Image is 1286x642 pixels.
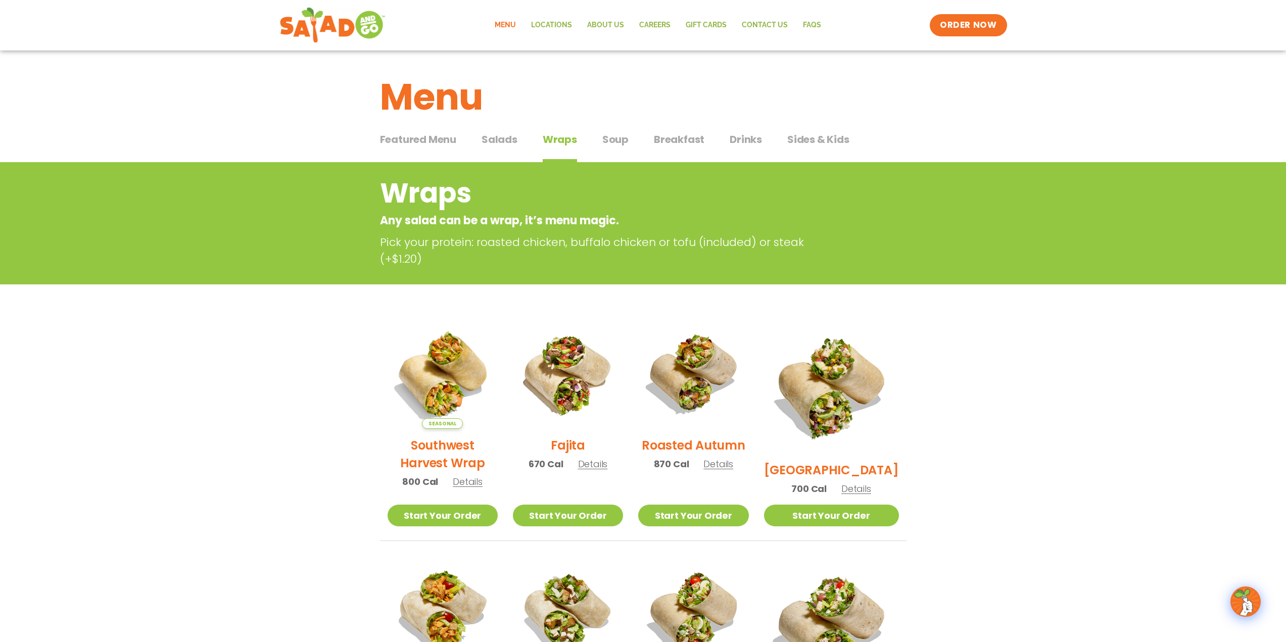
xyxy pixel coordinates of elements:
[453,475,483,488] span: Details
[388,436,498,472] h2: Southwest Harvest Wrap
[678,14,734,37] a: GIFT CARDS
[791,482,827,496] span: 700 Cal
[580,14,632,37] a: About Us
[487,14,829,37] nav: Menu
[380,132,456,147] span: Featured Menu
[513,505,623,526] a: Start Your Order
[841,482,871,495] span: Details
[795,14,829,37] a: FAQs
[654,132,704,147] span: Breakfast
[734,14,795,37] a: Contact Us
[730,132,762,147] span: Drinks
[1231,587,1260,616] img: wpChatIcon
[638,505,748,526] a: Start Your Order
[638,319,748,429] img: Product photo for Roasted Autumn Wrap
[940,19,996,31] span: ORDER NOW
[764,505,899,526] a: Start Your Order
[578,458,608,470] span: Details
[482,132,517,147] span: Salads
[764,461,899,479] h2: [GEOGRAPHIC_DATA]
[703,458,733,470] span: Details
[543,132,577,147] span: Wraps
[388,505,498,526] a: Start Your Order
[422,418,463,429] span: Seasonal
[551,436,585,454] h2: Fajita
[380,70,907,124] h1: Menu
[388,319,498,429] img: Product photo for Southwest Harvest Wrap
[402,475,438,488] span: 800 Cal
[279,5,386,45] img: new-SAG-logo-768×292
[654,457,689,471] span: 870 Cal
[513,319,623,429] img: Product photo for Fajita Wrap
[930,14,1007,36] a: ORDER NOW
[523,14,580,37] a: Locations
[642,436,745,454] h2: Roasted Autumn
[380,128,907,163] div: Tabbed content
[787,132,849,147] span: Sides & Kids
[380,173,825,214] h2: Wraps
[632,14,678,37] a: Careers
[764,319,899,454] img: Product photo for BBQ Ranch Wrap
[380,212,825,229] p: Any salad can be a wrap, it’s menu magic.
[529,457,563,471] span: 670 Cal
[487,14,523,37] a: Menu
[380,234,830,267] p: Pick your protein: roasted chicken, buffalo chicken or tofu (included) or steak (+$1.20)
[602,132,629,147] span: Soup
